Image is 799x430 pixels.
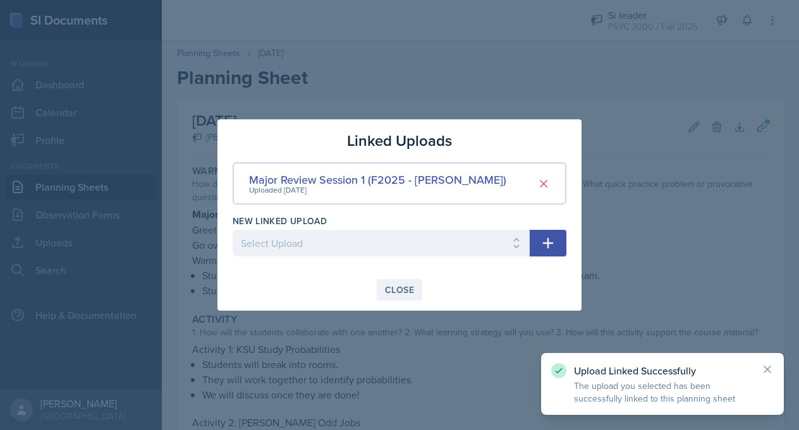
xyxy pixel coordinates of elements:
[574,379,751,405] p: The upload you selected has been successfully linked to this planning sheet
[249,184,506,196] div: Uploaded [DATE]
[347,129,452,152] h3: Linked Uploads
[385,285,414,295] div: Close
[377,279,422,301] button: Close
[233,215,327,227] label: New Linked Upload
[574,364,751,377] p: Upload Linked Successfully
[249,171,506,188] div: Major Review Session 1 (F2025 - [PERSON_NAME])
